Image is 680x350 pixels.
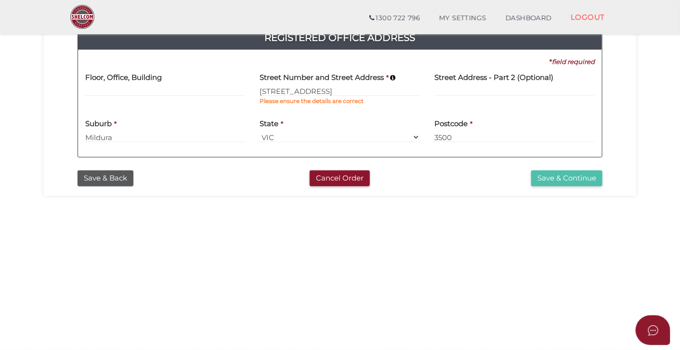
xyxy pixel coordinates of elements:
b: Please ensure the details are correct [260,98,364,104]
a: DASHBOARD [496,9,562,28]
h4: Suburb [85,120,112,128]
button: Open asap [636,315,670,345]
h4: Floor, Office, Building [85,74,162,82]
a: Registered Office Address [78,30,602,45]
h4: Street Number and Street Address [260,74,384,82]
h4: Street Address - Part 2 (Optional) [434,74,553,82]
a: MY SETTINGS [430,9,496,28]
i: Keep typing in your address(including suburb) until it appears [391,75,396,81]
a: 1300 722 796 [360,9,430,28]
a: LOGOUT [561,7,615,27]
input: Enter Address [260,86,420,96]
h4: Postcode [434,120,468,128]
h4: State [260,120,279,128]
i: field required [552,58,595,65]
button: Save & Back [78,170,133,186]
button: Save & Continue [531,170,602,186]
button: Cancel Order [310,170,370,186]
